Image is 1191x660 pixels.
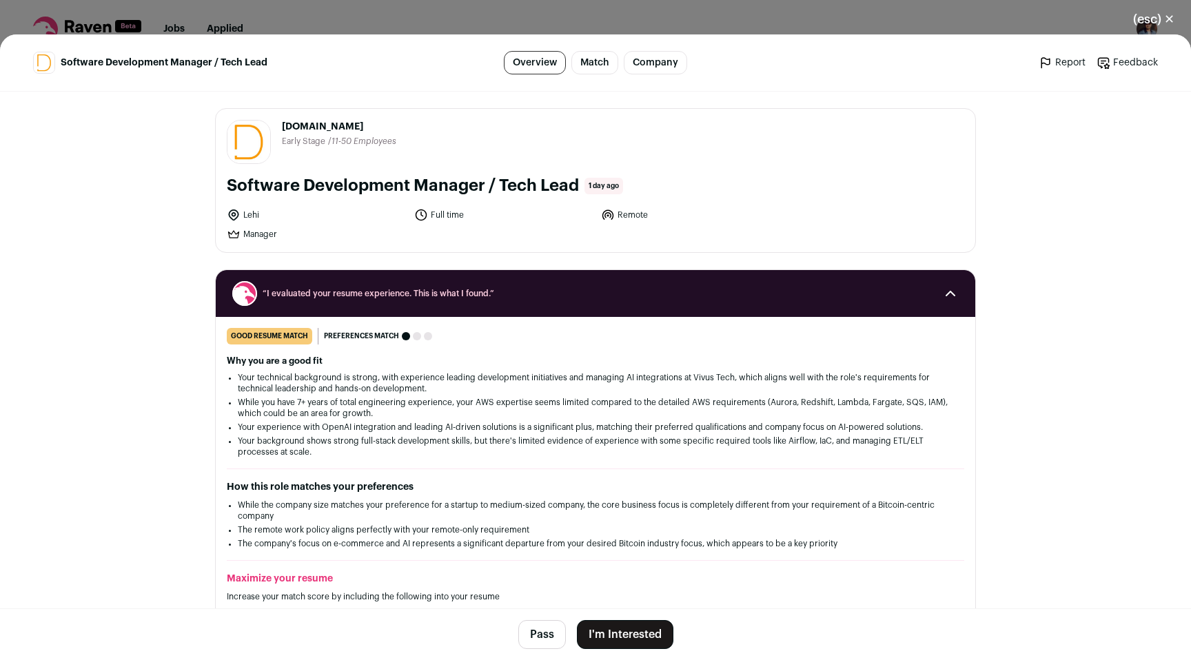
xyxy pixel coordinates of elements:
li: Your background shows strong full-stack development skills, but there's limited evidence of exper... [238,435,953,457]
button: Pass [518,620,566,649]
button: Close modal [1117,4,1191,34]
h2: How this role matches your preferences [227,480,964,494]
span: 11-50 Employees [332,137,396,145]
span: 1 day ago [584,178,623,194]
li: The remote work policy aligns perfectly with your remote-only requirement [238,524,953,535]
li: While you have 7+ years of total engineering experience, your AWS expertise seems limited compare... [238,397,953,419]
span: Software Development Manager / Tech Lead [61,56,267,70]
p: Increase your match score by including the following into your resume [227,591,964,602]
a: Feedback [1097,56,1158,70]
li: Manager [227,227,406,241]
li: Early Stage [282,136,328,147]
li: Lehi [227,208,406,222]
img: ca00a79dc3b4d9e5d922eab14a741f3bdde8d51bc7b90094576b88428497f1ba.jpg [34,52,54,73]
h1: Software Development Manager / Tech Lead [227,175,579,197]
li: Remote [601,208,780,222]
div: good resume match [227,328,312,344]
li: The company's focus on e-commerce and AI represents a significant departure from your desired Bit... [238,538,953,549]
h2: Maximize your resume [227,572,964,586]
li: Your technical background is strong, with experience leading development initiatives and managing... [238,372,953,394]
a: Match [571,51,618,74]
h2: Why you are a good fit [227,355,964,367]
span: [DOMAIN_NAME] [282,120,396,134]
span: “I evaluated your resume experience. This is what I found.” [263,288,928,299]
li: While the company size matches your preference for a startup to medium-sized company, the core bu... [238,499,953,522]
li: Your experience with OpenAI integration and leading AI-driven solutions is a significant plus, ma... [238,422,953,433]
a: Report [1039,56,1086,70]
a: Overview [504,51,566,74]
img: ca00a79dc3b4d9e5d922eab14a741f3bdde8d51bc7b90094576b88428497f1ba.jpg [227,121,270,163]
li: Full time [414,208,593,222]
a: Company [624,51,687,74]
button: I'm Interested [577,620,673,649]
span: Preferences match [324,329,399,343]
li: / [328,136,396,147]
